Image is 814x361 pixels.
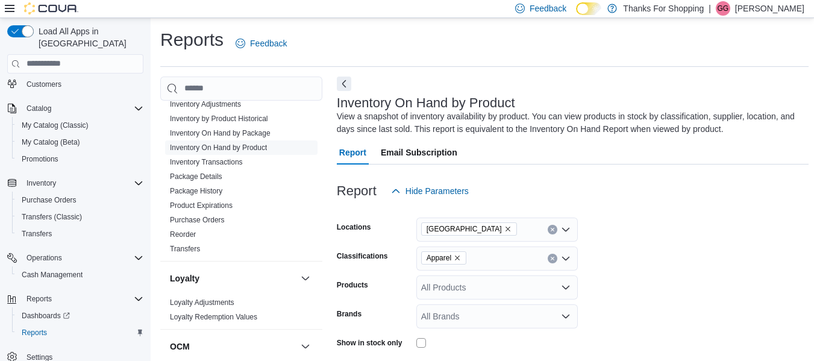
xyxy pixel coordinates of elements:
[170,341,296,353] button: OCM
[22,176,61,190] button: Inventory
[561,312,571,321] button: Open list of options
[22,137,80,147] span: My Catalog (Beta)
[2,290,148,307] button: Reports
[170,298,234,307] span: Loyalty Adjustments
[22,292,143,306] span: Reports
[17,309,75,323] a: Dashboards
[170,244,200,254] span: Transfers
[22,176,143,190] span: Inventory
[548,225,557,234] button: Clear input
[337,110,803,136] div: View a snapshot of inventory availability by product. You can view products in stock by classific...
[160,28,224,52] h1: Reports
[337,280,368,290] label: Products
[2,75,148,92] button: Customers
[170,312,257,322] span: Loyalty Redemption Values
[170,172,222,181] a: Package Details
[17,227,57,241] a: Transfers
[27,294,52,304] span: Reports
[170,313,257,321] a: Loyalty Redemption Values
[22,251,143,265] span: Operations
[561,254,571,263] button: Open list of options
[298,339,313,354] button: OCM
[170,114,268,124] span: Inventory by Product Historical
[337,251,388,261] label: Classifications
[17,152,63,166] a: Promotions
[405,185,469,197] span: Hide Parameters
[170,143,267,152] a: Inventory On Hand by Product
[27,80,61,89] span: Customers
[22,251,67,265] button: Operations
[17,309,143,323] span: Dashboards
[530,2,566,14] span: Feedback
[17,193,81,207] a: Purchase Orders
[12,324,148,341] button: Reports
[170,157,243,167] span: Inventory Transactions
[22,101,143,116] span: Catalog
[22,229,52,239] span: Transfers
[12,151,148,168] button: Promotions
[22,101,56,116] button: Catalog
[12,266,148,283] button: Cash Management
[170,245,200,253] a: Transfers
[22,270,83,280] span: Cash Management
[12,307,148,324] a: Dashboards
[12,225,148,242] button: Transfers
[160,295,322,329] div: Loyalty
[421,251,466,265] span: Apparel
[170,99,241,109] span: Inventory Adjustments
[12,134,148,151] button: My Catalog (Beta)
[623,1,704,16] p: Thanks For Shopping
[17,118,143,133] span: My Catalog (Classic)
[576,15,577,16] span: Dark Mode
[250,37,287,49] span: Feedback
[337,338,402,348] label: Show in stock only
[170,158,243,166] a: Inventory Transactions
[454,254,461,262] button: Remove Apparel from selection in this group
[2,175,148,192] button: Inventory
[231,31,292,55] a: Feedback
[17,268,143,282] span: Cash Management
[17,227,143,241] span: Transfers
[709,1,711,16] p: |
[170,100,241,108] a: Inventory Adjustments
[160,97,322,261] div: Inventory
[34,25,143,49] span: Load All Apps in [GEOGRAPHIC_DATA]
[22,212,82,222] span: Transfers (Classic)
[170,115,268,123] a: Inventory by Product Historical
[22,195,77,205] span: Purchase Orders
[170,187,222,195] a: Package History
[170,341,190,353] h3: OCM
[22,76,143,91] span: Customers
[170,272,296,284] button: Loyalty
[12,209,148,225] button: Transfers (Classic)
[548,254,557,263] button: Clear input
[170,128,271,138] span: Inventory On Hand by Package
[427,223,502,235] span: [GEOGRAPHIC_DATA]
[22,121,89,130] span: My Catalog (Classic)
[170,201,233,210] a: Product Expirations
[27,104,51,113] span: Catalog
[17,325,52,340] a: Reports
[170,186,222,196] span: Package History
[17,135,85,149] a: My Catalog (Beta)
[170,215,225,225] span: Purchase Orders
[22,154,58,164] span: Promotions
[17,152,143,166] span: Promotions
[427,252,451,264] span: Apparel
[22,292,57,306] button: Reports
[17,193,143,207] span: Purchase Orders
[17,135,143,149] span: My Catalog (Beta)
[337,309,362,319] label: Brands
[2,250,148,266] button: Operations
[22,77,66,92] a: Customers
[17,118,93,133] a: My Catalog (Classic)
[22,311,70,321] span: Dashboards
[337,222,371,232] label: Locations
[170,230,196,239] a: Reorder
[337,77,351,91] button: Next
[421,222,517,236] span: Grant Park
